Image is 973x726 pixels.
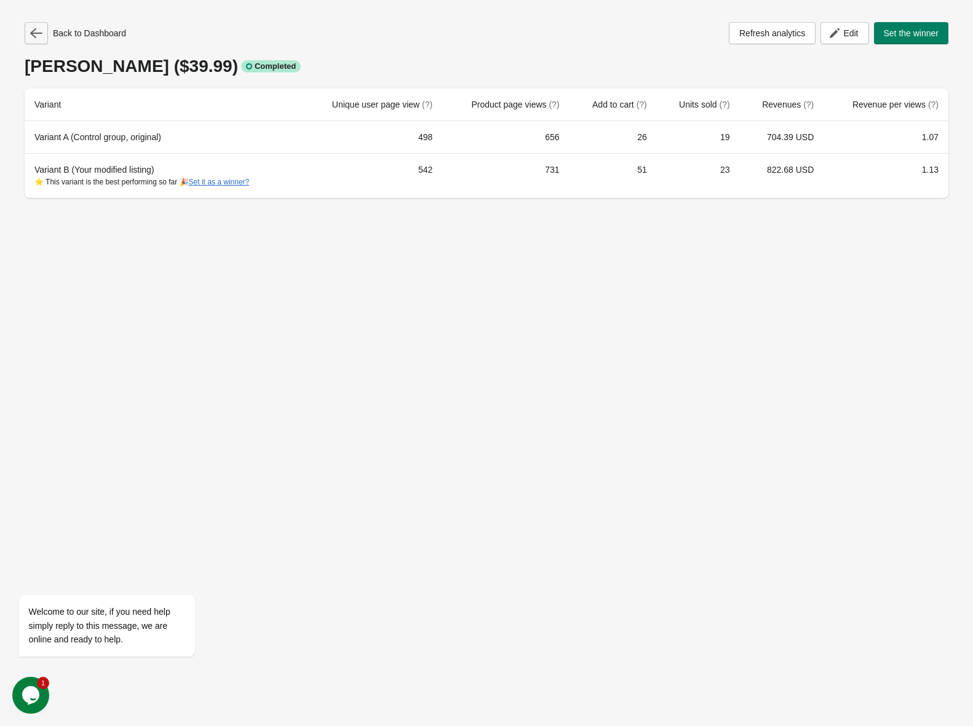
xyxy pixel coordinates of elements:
[592,100,647,109] span: Add to cart
[884,28,939,38] span: Set the winner
[928,100,939,109] span: (?)
[762,100,814,109] span: Revenues
[422,100,432,109] span: (?)
[25,89,301,121] th: Variant
[25,22,126,44] div: Back to Dashboard
[189,178,250,186] button: Set it as a winner?
[442,153,569,198] td: 731
[332,100,432,109] span: Unique user page view
[637,100,647,109] span: (?)
[471,100,559,109] span: Product page views
[679,100,729,109] span: Units sold
[12,484,234,671] iframe: chat widget
[657,153,740,198] td: 23
[34,131,291,143] div: Variant A (Control group, original)
[824,153,948,198] td: 1.13
[824,121,948,153] td: 1.07
[740,153,824,198] td: 822.68 USD
[34,176,291,188] div: ⭐ This variant is the best performing so far 🎉
[843,28,858,38] span: Edit
[549,100,559,109] span: (?)
[301,121,442,153] td: 498
[740,121,824,153] td: 704.39 USD
[820,22,868,44] button: Edit
[442,121,569,153] td: 656
[719,100,729,109] span: (?)
[739,28,805,38] span: Refresh analytics
[570,153,657,198] td: 51
[570,121,657,153] td: 26
[657,121,740,153] td: 19
[12,677,52,714] iframe: chat widget
[25,57,948,76] div: [PERSON_NAME] ($39.99)
[803,100,814,109] span: (?)
[852,100,939,109] span: Revenue per views
[729,22,816,44] button: Refresh analytics
[874,22,949,44] button: Set the winner
[34,164,291,188] div: Variant B (Your modified listing)
[241,60,301,73] div: Completed
[301,153,442,198] td: 542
